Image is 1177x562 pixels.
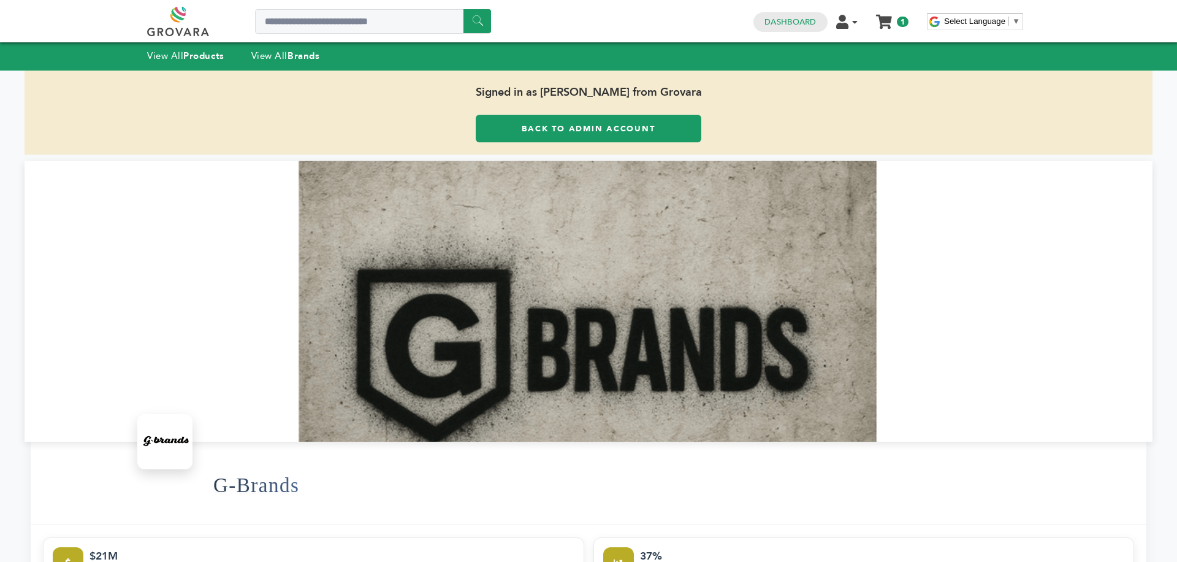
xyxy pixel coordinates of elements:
a: Back to Admin Account [476,115,701,142]
a: View AllBrands [251,50,320,62]
a: Select Language​ [944,17,1020,26]
span: ▼ [1012,17,1020,26]
a: Dashboard [764,17,816,28]
img: G-Brands Logo [140,417,189,466]
strong: Brands [288,50,319,62]
span: Select Language [944,17,1005,26]
strong: Products [183,50,224,62]
span: 1 [897,17,908,27]
span: Signed in as [PERSON_NAME] from Grovara [25,71,1152,115]
span: ​ [1008,17,1009,26]
input: Search a product or brand... [255,9,491,34]
a: My Cart [877,11,891,24]
a: View AllProducts [147,50,224,62]
h1: G-Brands [213,455,299,515]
